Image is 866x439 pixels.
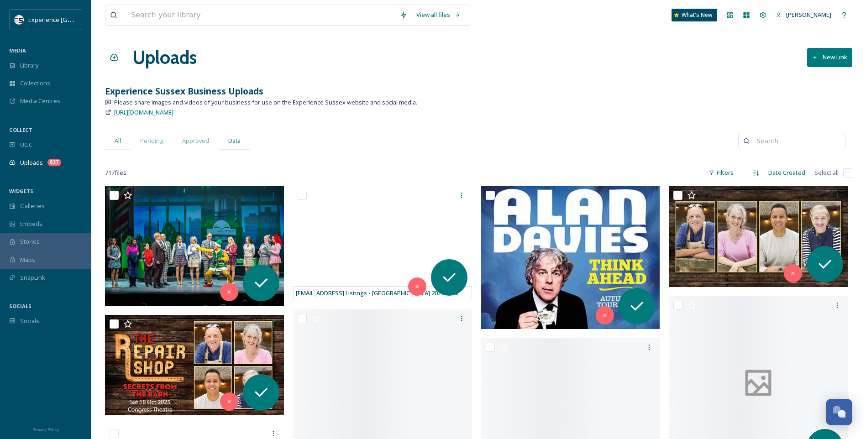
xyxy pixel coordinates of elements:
img: ext_1758712479.162049_-repair shop landscape.jpg [105,315,284,416]
span: 717 file s [105,168,126,177]
span: Pending [140,136,163,145]
div: Date Created [764,164,810,182]
a: [URL][DOMAIN_NAME] [114,107,173,118]
button: Open Chat [826,399,852,425]
span: UGC [20,141,32,149]
span: SOCIALS [9,303,31,309]
span: COLLECT [9,126,32,133]
iframe: msdoc-iframe [293,186,472,300]
span: Library [20,61,38,70]
a: What's New [672,9,717,21]
span: [PERSON_NAME] [786,10,831,19]
span: Please share images and videos of your business for use on the Experience Sussex website and soci... [114,98,417,107]
input: Search [752,132,840,150]
button: New Link [807,48,852,67]
span: [URL][DOMAIN_NAME] [114,108,173,116]
a: [PERSON_NAME] [771,6,836,24]
a: Uploads [132,44,197,71]
span: Stories [20,237,40,246]
span: SnapLink [20,273,45,282]
span: Galleries [20,202,45,210]
span: Embeds [20,219,42,228]
span: Collections [20,79,50,88]
span: Data [228,136,241,145]
span: Select all [814,168,839,177]
span: Maps [20,256,35,264]
span: Approved [182,136,209,145]
img: ext_1759761300.538384_boxoffice.eastbourne@trafalgar.global-Elf the Musical Produciton Image Budd... [105,186,284,306]
span: WIDGETS [9,188,33,194]
span: MEDIA [9,47,26,54]
span: Socials [20,317,39,325]
div: Filters [704,164,738,182]
a: View all files [412,6,465,24]
img: WSCC%20ES%20Socials%20Icon%20-%20Secondary%20-%20Black.jpg [15,15,24,24]
img: ext_1759761300.255187_boxoffice.eastbourne@trafalgar.global-Alan Davies teaser.jpg [481,186,660,329]
span: Uploads [20,158,43,167]
span: Experience [GEOGRAPHIC_DATA] [28,15,119,24]
img: ext_1758712479.792115_-TRS-2025-1920x1080.jpg [669,186,848,287]
span: [EMAIL_ADDRESS] Listings - [GEOGRAPHIC_DATA] 2025.docx [296,289,459,297]
a: Privacy Policy [32,423,59,434]
span: Privacy Policy [32,427,59,433]
input: Search your library [126,5,395,25]
span: Media Centres [20,97,60,105]
span: All [115,136,121,145]
strong: Experience Sussex Business Uploads [105,85,263,97]
div: 837 [47,159,61,166]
